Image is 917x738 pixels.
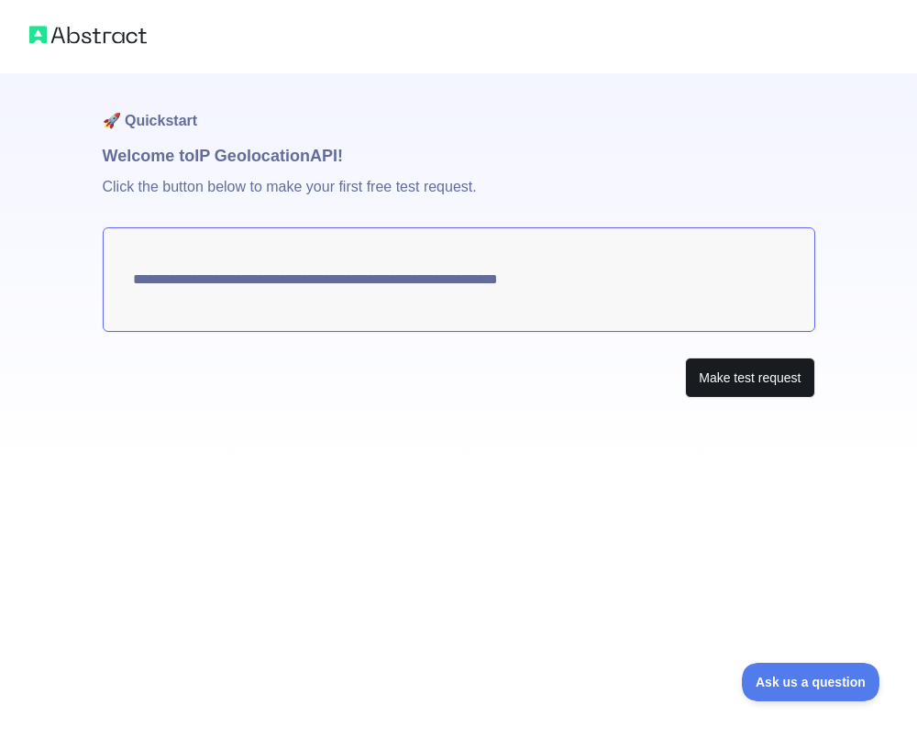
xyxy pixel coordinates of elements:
iframe: Toggle Customer Support [742,663,880,701]
img: Abstract logo [29,22,147,48]
p: Click the button below to make your first free test request. [103,169,815,227]
button: Make test request [685,358,814,399]
h1: 🚀 Quickstart [103,73,815,143]
h1: Welcome to IP Geolocation API! [103,143,815,169]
